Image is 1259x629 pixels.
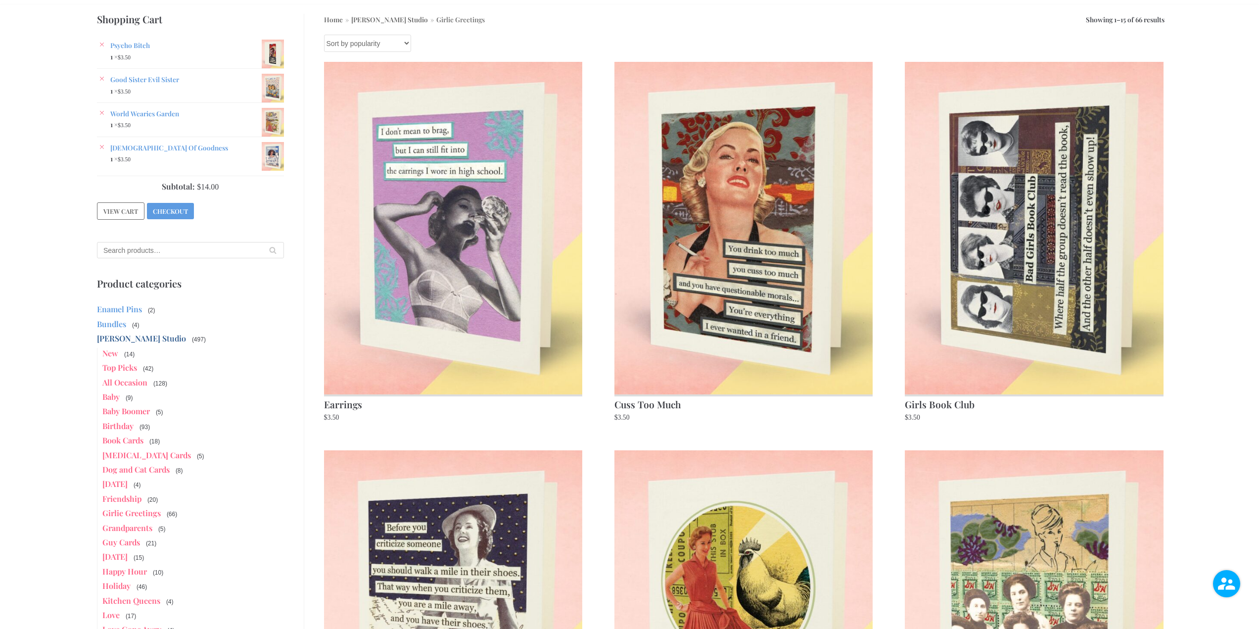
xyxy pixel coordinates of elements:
[148,437,161,446] span: (18)
[324,62,583,394] img: Earrings
[97,14,284,25] p: Shopping Cart
[614,62,873,394] img: Cuss Too Much
[152,379,168,388] span: (128)
[110,40,283,50] a: Psycho Bitch
[102,566,147,577] a: Happy Hour
[1213,570,1240,597] img: user.png
[133,481,142,489] span: (4)
[102,348,118,358] a: New
[110,142,283,153] a: [DEMOGRAPHIC_DATA] Of Goodness
[97,74,107,84] a: Remove Good Sister Evil Sister from cart
[262,242,284,258] button: Search
[614,394,873,412] h2: Cuss Too Much
[118,156,121,163] span: $
[97,142,107,152] a: Remove Goddess Of Goodness from cart
[102,464,170,475] a: Dog and Cat Cards
[262,40,284,68] img: Psycho Bitch
[157,525,167,533] span: (5)
[614,414,618,421] span: $
[351,15,428,24] a: [PERSON_NAME] Studio
[97,333,186,343] a: [PERSON_NAME] Studio
[152,568,164,577] span: (10)
[118,54,131,61] bdi: 3.50
[146,495,159,504] span: (20)
[197,183,201,191] span: $
[147,306,156,315] span: (2)
[118,89,121,95] span: $
[324,35,411,52] select: Shop order
[118,54,121,61] span: $
[262,142,284,171] img: Goddess Of Goodness
[102,362,137,373] a: Top Picks
[905,62,1164,394] img: Girls Book Club
[102,581,131,591] a: Holiday
[123,350,136,359] span: (14)
[147,203,194,219] a: Checkout
[614,62,873,423] a: Cuss Too Much $3.50
[324,414,327,421] span: $
[196,452,205,461] span: (5)
[191,335,207,344] span: (497)
[118,156,131,163] bdi: 3.50
[343,15,351,24] span: »
[905,62,1164,423] a: Girls Book Club $3.50
[110,108,283,119] a: World Wearies Garden
[165,597,175,606] span: (4)
[102,493,141,504] a: Friendship
[97,40,107,49] a: Remove Psycho Bitch from cart
[905,414,920,421] bdi: 3.50
[139,423,151,432] span: (93)
[118,89,131,95] bdi: 3.50
[102,391,120,402] a: Baby
[145,539,157,548] span: (21)
[102,508,161,518] a: Girlie Greetings
[110,52,131,61] span: 1 ×
[118,122,121,129] span: $
[110,86,131,95] span: 1 ×
[131,321,140,330] span: (4)
[110,154,131,163] span: 1 ×
[614,414,630,421] bdi: 3.50
[102,479,128,489] a: [DATE]
[97,202,144,220] a: View cart
[102,450,191,460] a: [MEDICAL_DATA] Cards
[102,435,143,445] a: Book Cards
[102,377,147,387] a: All Occasion
[97,108,107,118] a: Remove World Wearies Garden from cart
[905,394,1164,412] h2: Girls Book Club
[428,15,436,24] span: »
[133,553,145,562] span: (15)
[324,14,485,25] nav: Breadcrumb
[175,466,184,475] span: (8)
[324,394,583,412] h2: Earrings
[97,304,142,314] a: Enamel Pins
[324,414,339,421] bdi: 3.50
[97,242,284,258] input: Search products…
[102,610,120,620] a: Love
[125,612,137,621] span: (17)
[102,537,140,547] a: Guy Cards
[197,183,219,191] bdi: 14.00
[136,582,148,591] span: (46)
[97,319,126,329] a: Bundles
[102,406,150,416] a: Baby Boomer
[97,278,284,289] p: Product categories
[262,74,284,102] img: Cover image of greeting card, "Evil Sister"
[102,523,152,533] a: Grandparents
[155,408,164,417] span: (5)
[905,414,908,421] span: $
[162,181,195,192] strong: Subtotal:
[125,393,134,402] span: (9)
[102,595,160,606] a: Kitchen Queens
[166,510,178,519] span: (66)
[1086,14,1165,25] p: Showing 1–15 of 66 results
[142,364,154,373] span: (42)
[262,108,284,137] img: Cover image of greeting card, "World Wearies"
[324,62,583,423] a: Earrings $3.50
[110,120,131,129] span: 1 ×
[102,551,128,562] a: [DATE]
[118,122,131,129] bdi: 3.50
[102,421,134,431] a: Birthday
[324,15,343,24] a: Home
[110,74,283,85] a: Good Sister Evil Sister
